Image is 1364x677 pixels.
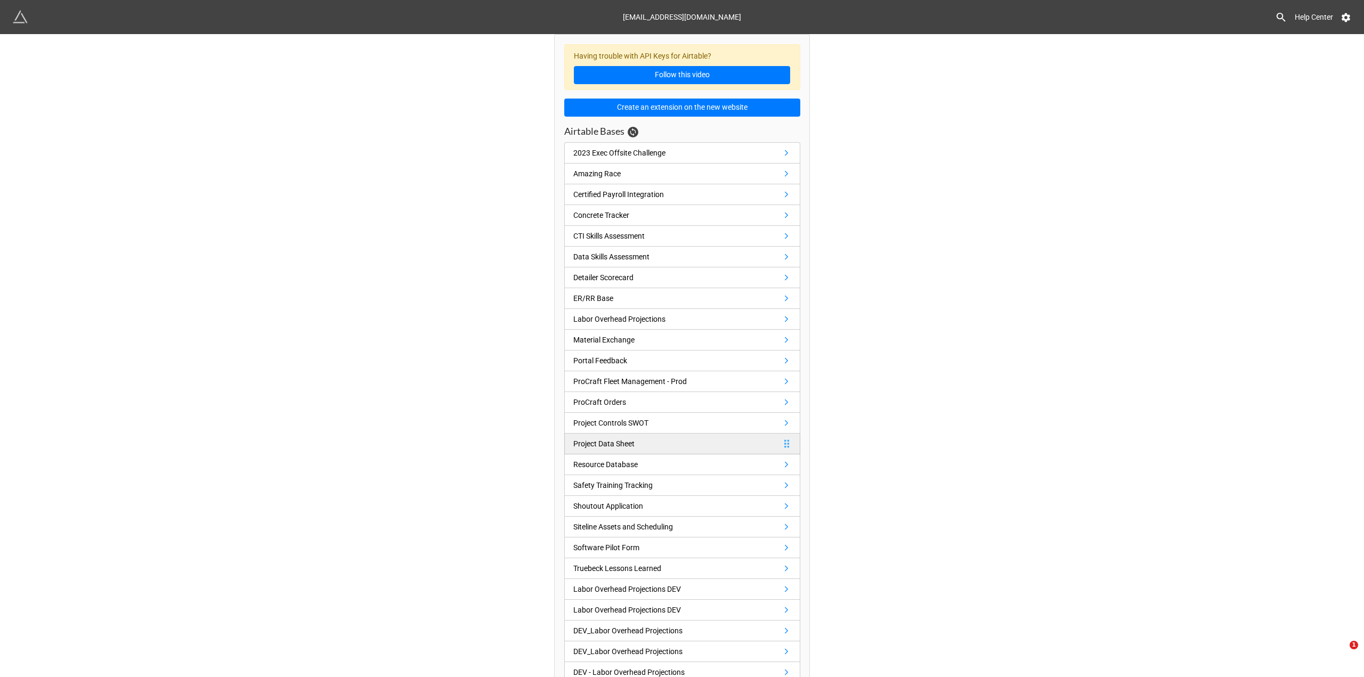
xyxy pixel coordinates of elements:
a: Portal Feedback [564,350,800,371]
a: Follow this video [574,66,790,84]
div: Amazing Race [573,168,621,180]
a: Amazing Race [564,164,800,184]
a: Material Exchange [564,330,800,350]
a: CTI Skills Assessment [564,226,800,247]
div: Data Skills Assessment [573,251,649,263]
a: Labor Overhead Projections [564,309,800,330]
div: Siteline Assets and Scheduling [573,521,673,533]
a: Siteline Assets and Scheduling [564,517,800,537]
a: 2023 Exec Offsite Challenge [564,142,800,164]
div: ProCraft Fleet Management - Prod [573,376,687,387]
a: Data Skills Assessment [564,247,800,267]
div: Material Exchange [573,334,635,346]
div: Labor Overhead Projections [573,313,665,325]
div: Portal Feedback [573,355,627,366]
a: ProCraft Fleet Management - Prod [564,371,800,392]
div: Having trouble with API Keys for Airtable? [564,44,800,91]
a: DEV_Labor Overhead Projections [564,641,800,662]
div: Software Pilot Form [573,542,639,553]
div: Safety Training Tracking [573,479,653,491]
a: Project Controls SWOT [564,413,800,434]
div: ER/RR Base [573,292,613,304]
a: ER/RR Base [564,288,800,309]
a: Software Pilot Form [564,537,800,558]
div: CTI Skills Assessment [573,230,645,242]
a: Labor Overhead Projections DEV [564,579,800,600]
a: Detailer Scorecard [564,267,800,288]
div: Project Data Sheet [573,438,635,450]
a: Truebeck Lessons Learned [564,558,800,579]
div: Labor Overhead Projections DEV [573,604,681,616]
a: Concrete Tracker [564,205,800,226]
div: Certified Payroll Integration [573,189,664,200]
a: Help Center [1287,7,1341,27]
div: ProCraft Orders [573,396,626,408]
div: 2023 Exec Offsite Challenge [573,147,665,159]
div: Truebeck Lessons Learned [573,562,661,574]
img: miniextensions-icon.73ae0678.png [13,10,28,25]
div: DEV_Labor Overhead Projections [573,646,683,657]
div: Shoutout Application [573,500,643,512]
div: Resource Database [573,459,638,470]
a: Project Data Sheet [564,434,800,454]
div: [EMAIL_ADDRESS][DOMAIN_NAME] [623,7,741,27]
a: DEV_Labor Overhead Projections [564,621,800,641]
a: Safety Training Tracking [564,475,800,496]
button: Create an extension on the new website [564,99,800,117]
a: ProCraft Orders [564,392,800,413]
iframe: Intercom live chat [1328,641,1353,666]
div: Detailer Scorecard [573,272,634,283]
div: Project Controls SWOT [573,417,648,429]
a: Shoutout Application [564,496,800,517]
div: DEV_Labor Overhead Projections [573,625,683,637]
div: Concrete Tracker [573,209,629,221]
a: Resource Database [564,454,800,475]
h3: Airtable Bases [564,125,624,137]
div: Labor Overhead Projections DEV [573,583,681,595]
span: 1 [1350,641,1358,649]
a: Sync Base Structure [628,127,638,137]
a: Certified Payroll Integration [564,184,800,205]
a: Labor Overhead Projections DEV [564,600,800,621]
